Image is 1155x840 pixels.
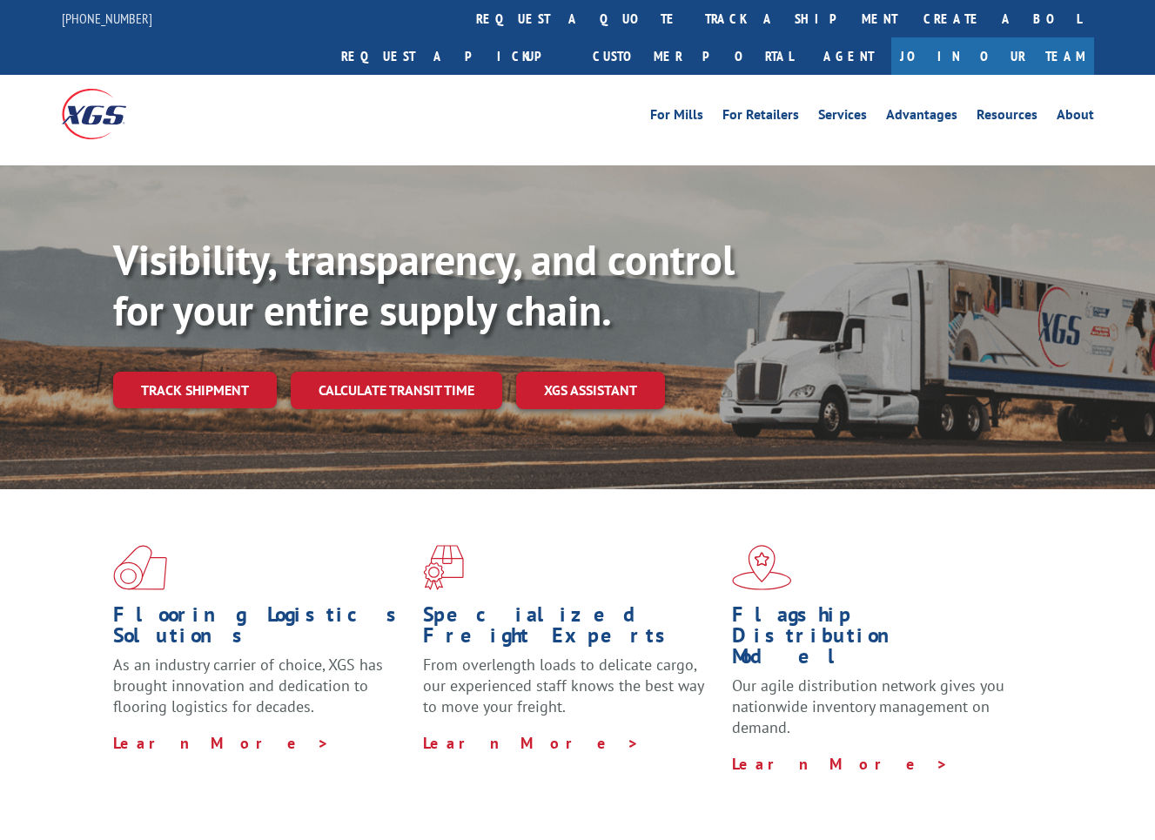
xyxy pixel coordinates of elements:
a: Join Our Team [891,37,1094,75]
a: Resources [977,108,1037,127]
h1: Flagship Distribution Model [732,604,1029,675]
a: Learn More > [732,754,949,774]
h1: Specialized Freight Experts [423,604,720,655]
a: Services [818,108,867,127]
a: About [1057,108,1094,127]
a: For Retailers [722,108,799,127]
a: Calculate transit time [291,372,502,409]
a: Request a pickup [328,37,580,75]
a: Learn More > [423,733,640,753]
a: Agent [806,37,891,75]
img: xgs-icon-total-supply-chain-intelligence-red [113,545,167,590]
a: Learn More > [113,733,330,753]
a: XGS ASSISTANT [516,372,665,409]
a: For Mills [650,108,703,127]
img: xgs-icon-focused-on-flooring-red [423,545,464,590]
h1: Flooring Logistics Solutions [113,604,410,655]
b: Visibility, transparency, and control for your entire supply chain. [113,232,735,337]
a: Track shipment [113,372,277,408]
a: [PHONE_NUMBER] [62,10,152,27]
a: Advantages [886,108,957,127]
span: Our agile distribution network gives you nationwide inventory management on demand. [732,675,1004,737]
a: Customer Portal [580,37,806,75]
img: xgs-icon-flagship-distribution-model-red [732,545,792,590]
span: As an industry carrier of choice, XGS has brought innovation and dedication to flooring logistics... [113,655,383,716]
p: From overlength loads to delicate cargo, our experienced staff knows the best way to move your fr... [423,655,720,732]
